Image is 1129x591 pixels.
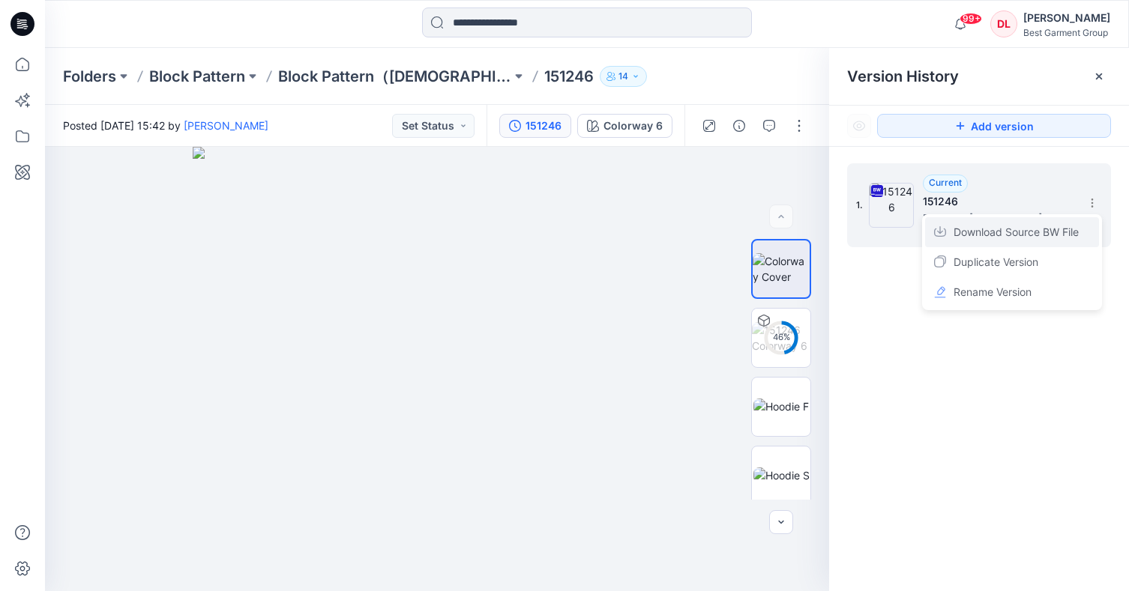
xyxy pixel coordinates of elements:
[603,118,663,134] div: Colorway 6
[544,66,594,87] p: 151246
[526,118,562,134] div: 151246
[954,223,1079,241] span: Download Source BW File
[960,13,982,25] span: 99+
[278,66,511,87] a: Block Pattern（[DEMOGRAPHIC_DATA]）
[954,283,1032,301] span: Rename Version
[600,66,647,87] button: 14
[1093,70,1105,82] button: Close
[869,183,914,228] img: 151246
[63,118,268,133] span: Posted [DATE] 15:42 by
[577,114,672,138] button: Colorway 6
[753,467,810,483] img: Hoodie S
[877,114,1111,138] button: Add version
[923,210,1073,225] span: Posted by: Yinuo Xu
[752,322,810,354] img: 151246 Colorway 6
[1023,9,1110,27] div: [PERSON_NAME]
[193,147,682,591] img: eyJhbGciOiJIUzI1NiIsImtpZCI6IjAiLCJzbHQiOiJzZXMiLCJ0eXAiOiJKV1QifQ.eyJkYXRhIjp7InR5cGUiOiJzdG9yYW...
[954,253,1038,271] span: Duplicate Version
[727,114,751,138] button: Details
[753,398,809,414] img: Hoodie F
[63,66,116,87] a: Folders
[923,193,1073,210] h5: 151246
[753,253,810,285] img: Colorway Cover
[990,10,1017,37] div: DL
[929,177,962,188] span: Current
[1023,27,1110,38] div: Best Garment Group
[184,119,268,132] a: [PERSON_NAME]
[856,198,863,212] span: 1.
[847,67,959,85] span: Version History
[618,68,628,85] p: 14
[847,114,871,138] button: Show Hidden Versions
[763,331,799,344] div: 46 %
[149,66,245,87] a: Block Pattern
[499,114,571,138] button: 151246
